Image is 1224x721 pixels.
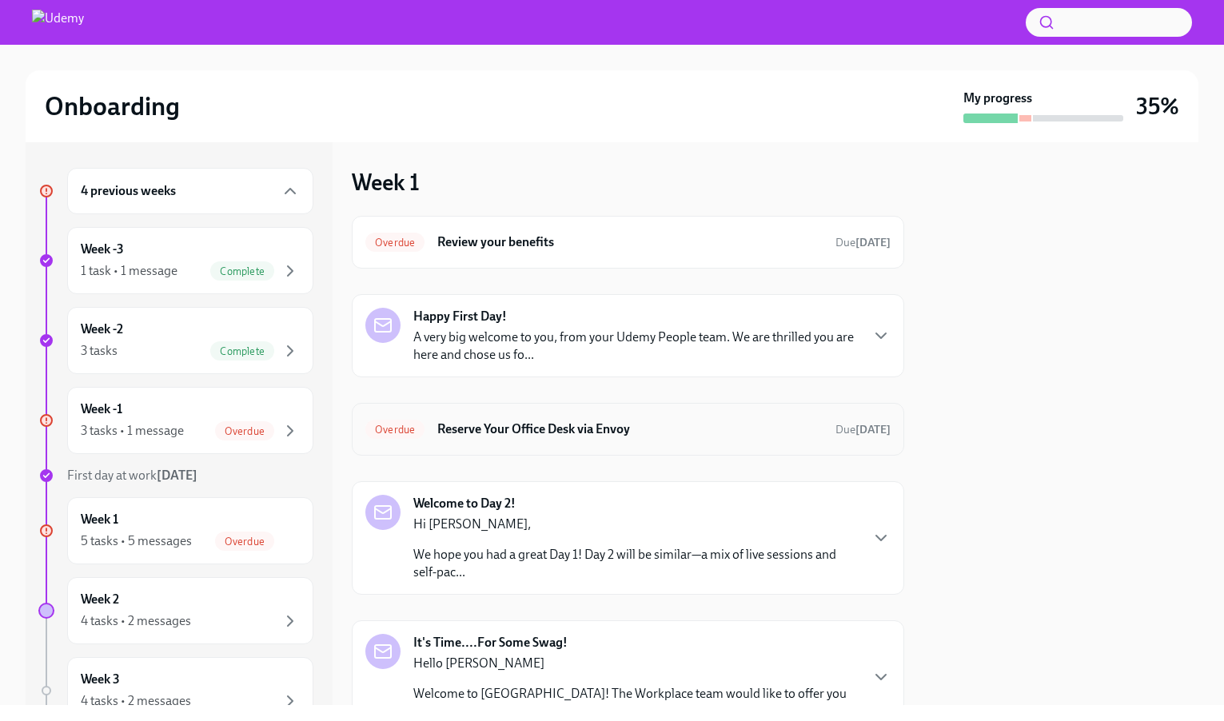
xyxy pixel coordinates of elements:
p: Welcome to [GEOGRAPHIC_DATA]! The Workplace team would like to offer you the choice to select you... [413,685,859,720]
strong: Welcome to Day 2! [413,495,516,512]
span: Due [835,236,891,249]
h6: Reserve Your Office Desk via Envoy [437,420,823,438]
p: Hello [PERSON_NAME] [413,655,859,672]
strong: [DATE] [157,468,197,483]
strong: Happy First Day! [413,308,507,325]
div: 1 task • 1 message [81,262,177,280]
span: Overdue [365,237,425,249]
div: 3 tasks • 1 message [81,422,184,440]
div: 5 tasks • 5 messages [81,532,192,550]
img: Udemy [32,10,84,35]
span: Complete [210,345,274,357]
a: Week -13 tasks • 1 messageOverdue [38,387,313,454]
h3: Week 1 [352,168,420,197]
a: Week -31 task • 1 messageComplete [38,227,313,294]
h6: Week -2 [81,321,123,338]
p: We hope you had a great Day 1! Day 2 will be similar—a mix of live sessions and self-pac... [413,546,859,581]
h2: Onboarding [45,90,180,122]
span: September 1st, 2025 11:00 [835,235,891,250]
span: August 30th, 2025 13:00 [835,422,891,437]
strong: [DATE] [855,423,891,436]
div: 3 tasks [81,342,118,360]
div: 4 tasks • 2 messages [81,692,191,710]
a: First day at work[DATE] [38,467,313,484]
span: First day at work [67,468,197,483]
a: Week 24 tasks • 2 messages [38,577,313,644]
h6: Week 1 [81,511,118,528]
strong: My progress [963,90,1032,107]
h6: Review your benefits [437,233,823,251]
h3: 35% [1136,92,1179,121]
h6: Week -1 [81,400,122,418]
p: Hi [PERSON_NAME], [413,516,859,533]
span: Complete [210,265,274,277]
div: 4 tasks • 2 messages [81,612,191,630]
h6: Week -3 [81,241,124,258]
h6: 4 previous weeks [81,182,176,200]
div: 4 previous weeks [67,168,313,214]
a: OverdueReserve Your Office Desk via EnvoyDue[DATE] [365,416,891,442]
strong: [DATE] [855,236,891,249]
h6: Week 2 [81,591,119,608]
span: Overdue [365,424,425,436]
h6: Week 3 [81,671,120,688]
p: A very big welcome to you, from your Udemy People team. We are thrilled you are here and chose us... [413,329,859,364]
span: Overdue [215,425,274,437]
a: Week -23 tasksComplete [38,307,313,374]
span: Due [835,423,891,436]
strong: It's Time....For Some Swag! [413,634,568,651]
span: Overdue [215,536,274,548]
a: Week 15 tasks • 5 messagesOverdue [38,497,313,564]
a: OverdueReview your benefitsDue[DATE] [365,229,891,255]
